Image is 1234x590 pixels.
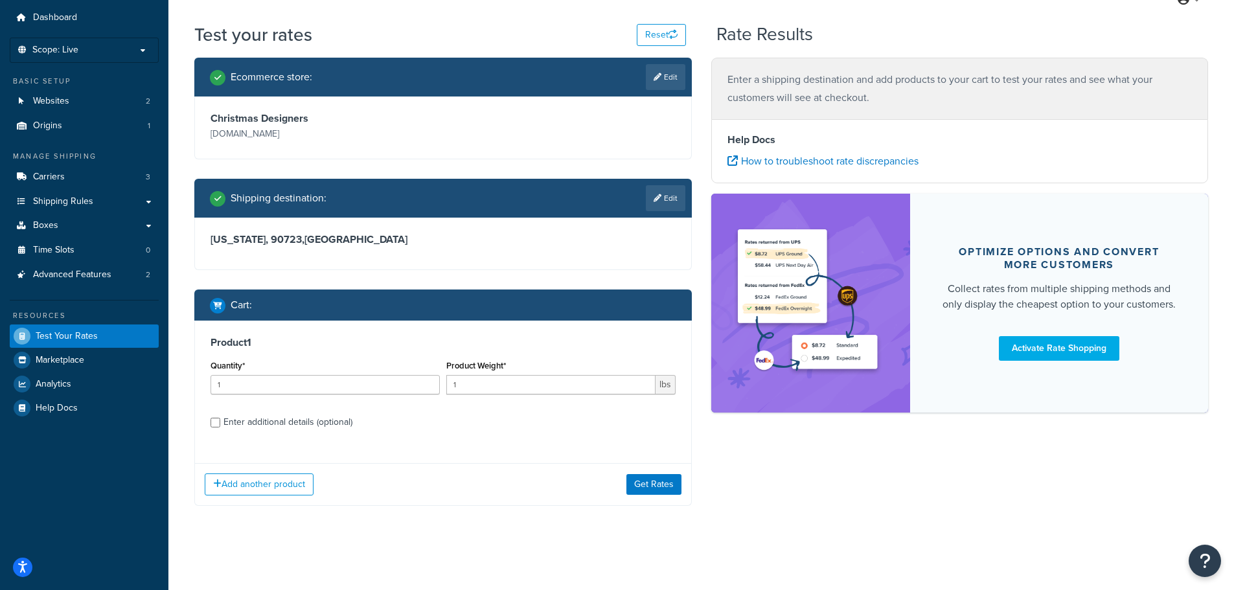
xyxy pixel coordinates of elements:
[10,190,159,214] a: Shipping Rules
[33,245,74,256] span: Time Slots
[211,125,440,143] p: [DOMAIN_NAME]
[211,233,676,246] h3: [US_STATE], 90723 , [GEOGRAPHIC_DATA]
[727,153,919,168] a: How to troubleshoot rate discrepancies
[36,403,78,414] span: Help Docs
[33,172,65,183] span: Carriers
[10,114,159,138] a: Origins1
[33,220,58,231] span: Boxes
[36,379,71,390] span: Analytics
[10,324,159,348] a: Test Your Rates
[10,310,159,321] div: Resources
[205,473,314,495] button: Add another product
[36,355,84,366] span: Marketplace
[10,263,159,287] a: Advanced Features2
[148,120,150,131] span: 1
[727,71,1193,107] p: Enter a shipping destination and add products to your cart to test your rates and see what your c...
[231,192,326,204] h2: Shipping destination :
[211,112,440,125] h3: Christmas Designers
[10,263,159,287] li: Advanced Features
[941,245,1178,271] div: Optimize options and convert more customers
[446,361,506,370] label: Product Weight*
[10,114,159,138] li: Origins
[10,348,159,372] a: Marketplace
[10,165,159,189] a: Carriers3
[10,238,159,262] a: Time Slots0
[10,151,159,162] div: Manage Shipping
[1189,545,1221,577] button: Open Resource Center
[231,299,252,311] h2: Cart :
[194,22,312,47] h1: Test your rates
[10,238,159,262] li: Time Slots
[10,396,159,420] a: Help Docs
[446,375,656,394] input: 0.00
[33,12,77,23] span: Dashboard
[727,132,1193,148] h4: Help Docs
[10,6,159,30] a: Dashboard
[626,474,681,495] button: Get Rates
[146,96,150,107] span: 2
[33,269,111,280] span: Advanced Features
[32,45,78,56] span: Scope: Live
[646,64,685,90] a: Edit
[10,89,159,113] a: Websites2
[211,375,440,394] input: 0
[33,96,69,107] span: Websites
[656,375,676,394] span: lbs
[33,196,93,207] span: Shipping Rules
[716,25,813,45] h2: Rate Results
[223,413,352,431] div: Enter additional details (optional)
[10,214,159,238] a: Boxes
[10,165,159,189] li: Carriers
[731,213,891,393] img: feature-image-rateshop-7084cbbcb2e67ef1d54c2e976f0e592697130d5817b016cf7cc7e13314366067.png
[146,245,150,256] span: 0
[941,281,1178,312] div: Collect rates from multiple shipping methods and only display the cheapest option to your customers.
[33,120,62,131] span: Origins
[10,89,159,113] li: Websites
[646,185,685,211] a: Edit
[231,71,312,83] h2: Ecommerce store :
[10,76,159,87] div: Basic Setup
[36,331,98,342] span: Test Your Rates
[10,372,159,396] a: Analytics
[146,172,150,183] span: 3
[637,24,686,46] button: Reset
[211,361,245,370] label: Quantity*
[211,336,676,349] h3: Product 1
[211,418,220,427] input: Enter additional details (optional)
[146,269,150,280] span: 2
[999,336,1119,361] a: Activate Rate Shopping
